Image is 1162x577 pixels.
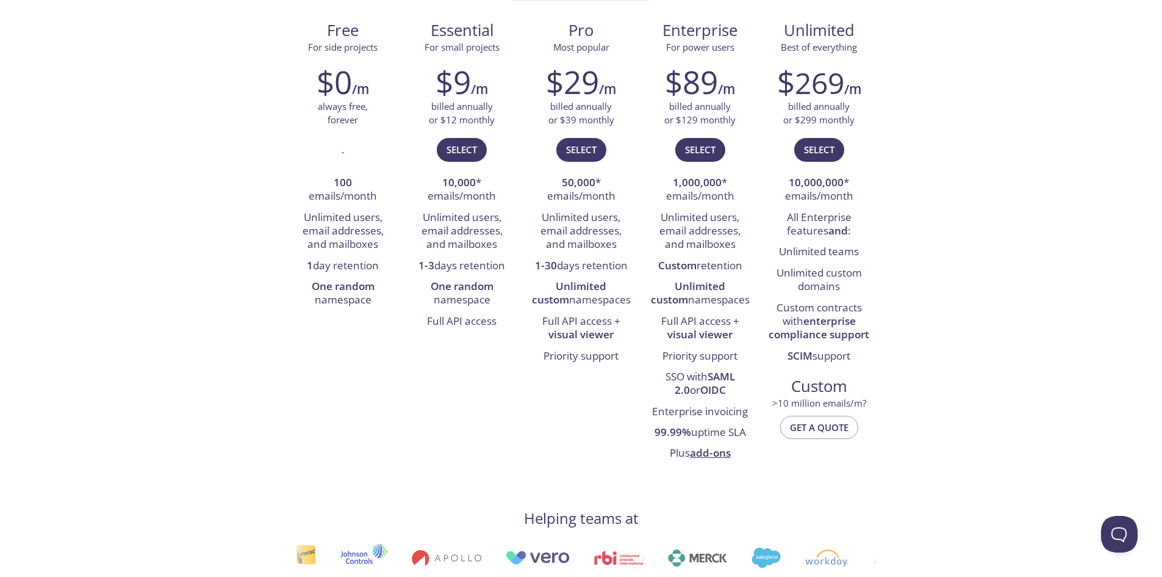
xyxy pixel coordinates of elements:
button: Select [437,138,487,161]
strong: One random [312,279,375,293]
strong: SAML 2.0 [675,369,735,397]
strong: enterprise compliance support [769,314,869,341]
h6: /m [352,79,369,100]
strong: SCIM [787,349,812,363]
span: Essential [412,20,512,41]
li: * emails/month [412,173,512,208]
li: Unlimited teams [769,242,869,263]
strong: Unlimited custom [532,279,607,307]
h6: /m [471,79,488,100]
li: days retention [531,256,631,277]
img: rbi [594,551,643,565]
span: 269 [795,63,844,103]
span: Enterprise [650,20,750,41]
strong: 10,000 [442,175,476,189]
img: vero [504,551,569,565]
p: billed annually or $12 monthly [429,100,495,126]
iframe: Help Scout Beacon - Open [1101,516,1138,553]
p: billed annually or $129 monthly [664,100,736,126]
p: billed annually or $39 monthly [548,100,614,126]
li: Unlimited users, email addresses, and mailboxes [531,208,631,256]
span: Select [685,142,715,158]
h2: $ [777,64,844,100]
strong: 1-3 [418,258,434,272]
strong: 1 [307,258,313,272]
span: For small projects [425,41,500,53]
li: emails/month [293,173,393,208]
h2: $9 [436,64,471,100]
img: workday [804,550,847,567]
button: Get a quote [780,416,858,439]
p: billed annually or $299 monthly [783,100,855,126]
span: Select [566,142,597,158]
strong: Custom [658,258,697,272]
span: Select [447,142,477,158]
h6: /m [599,79,616,100]
span: Get a quote [790,419,848,435]
strong: 100 [334,175,352,189]
h4: Helping teams at [524,509,639,528]
strong: Unlimited custom [651,279,726,307]
span: Best of everything [781,41,857,53]
img: apollo [411,550,480,567]
button: Select [675,138,725,161]
li: retention [650,256,750,277]
li: * emails/month [650,173,750,208]
li: Full API access [412,311,512,332]
li: namespace [293,277,393,311]
li: Full API access + [531,311,631,346]
strong: and [828,223,848,238]
li: * emails/month [769,173,869,208]
strong: 50,000 [562,175,595,189]
a: add-ons [690,446,731,460]
strong: 1,000,000 [673,175,722,189]
li: days retention [412,256,512,277]
li: Custom contracts with [769,298,869,346]
li: Unlimited users, email addresses, and mailboxes [650,208,750,256]
h2: $29 [546,64,599,100]
img: merck [667,550,726,567]
li: Unlimited users, email addresses, and mailboxes [412,208,512,256]
li: uptime SLA [650,423,750,443]
li: namespaces [531,277,631,311]
span: > 10 million emails/m? [772,397,866,409]
h6: /m [718,79,735,100]
span: Pro [531,20,631,41]
li: Unlimited users, email addresses, and mailboxes [293,208,393,256]
li: Unlimited custom domains [769,263,869,298]
span: Unlimited [784,20,855,41]
img: salesforce [750,548,780,568]
li: SSO with or [650,367,750,402]
p: always free, forever [318,100,368,126]
img: interac [295,545,315,571]
li: Plus [650,444,750,465]
h6: /m [844,79,861,100]
li: Priority support [531,346,631,367]
button: Select [794,138,844,161]
span: Select [804,142,834,158]
img: johnsoncontrols [339,543,386,573]
li: namespaces [650,277,750,311]
li: Priority support [650,346,750,367]
strong: visual viewer [667,327,733,341]
li: Enterprise invoicing [650,402,750,423]
span: Custom [769,376,869,397]
button: Select [556,138,606,161]
strong: 1-30 [535,258,557,272]
strong: OIDC [700,383,726,397]
span: For power users [666,41,734,53]
strong: 10,000,000 [789,175,844,189]
li: Full API access + [650,311,750,346]
li: support [769,346,869,367]
li: namespace [412,277,512,311]
li: day retention [293,256,393,277]
h2: $89 [665,64,718,100]
span: Free [293,20,393,41]
h2: $0 [317,64,352,100]
li: All Enterprise features : [769,208,869,242]
span: Most popular [553,41,609,53]
strong: visual viewer [548,327,614,341]
span: For side projects [308,41,378,53]
strong: 99.99% [655,425,691,439]
strong: One random [431,279,493,293]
